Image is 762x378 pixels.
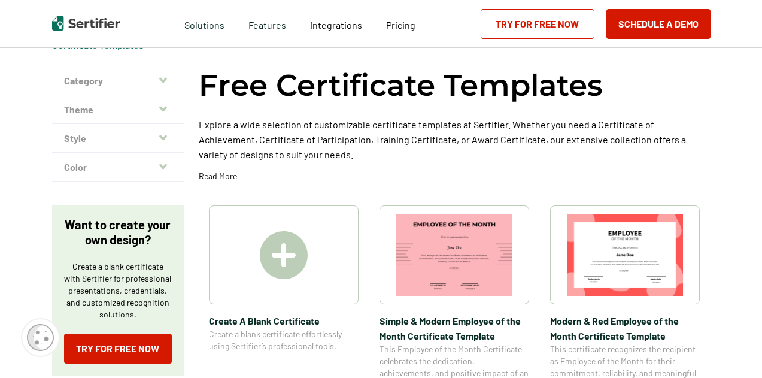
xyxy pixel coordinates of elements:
[386,19,415,31] span: Pricing
[184,16,224,31] span: Solutions
[52,153,184,182] button: Color
[64,261,172,320] p: Create a blank certificate with Sertifier for professional presentations, credentials, and custom...
[52,95,184,124] button: Theme
[386,16,415,31] a: Pricing
[52,66,184,95] button: Category
[702,320,762,378] iframe: Chat Widget
[606,9,711,39] button: Schedule a Demo
[64,334,172,364] a: Try for Free Now
[481,9,594,39] a: Try for Free Now
[310,19,362,31] span: Integrations
[52,124,184,153] button: Style
[199,66,603,105] h1: Free Certificate Templates
[396,214,512,296] img: Simple & Modern Employee of the Month Certificate Template
[248,16,286,31] span: Features
[27,324,54,351] img: Cookie Popup Icon
[199,117,711,162] p: Explore a wide selection of customizable certificate templates at Sertifier. Whether you need a C...
[209,313,359,328] span: Create A Blank Certificate
[64,217,172,247] p: Want to create your own design?
[567,214,683,296] img: Modern & Red Employee of the Month Certificate Template
[310,16,362,31] a: Integrations
[199,170,237,182] p: Read More
[260,231,308,279] img: Create A Blank Certificate
[52,16,120,31] img: Sertifier | Digital Credentialing Platform
[209,328,359,352] span: Create a blank certificate effortlessly using Sertifier’s professional tools.
[550,313,700,343] span: Modern & Red Employee of the Month Certificate Template
[380,313,529,343] span: Simple & Modern Employee of the Month Certificate Template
